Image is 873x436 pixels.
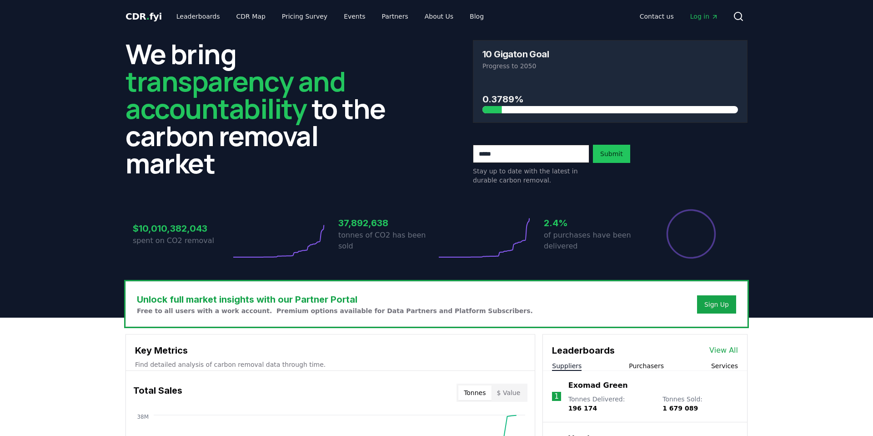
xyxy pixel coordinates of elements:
[125,40,400,177] h2: We bring to the carbon removal market
[462,8,491,25] a: Blog
[135,360,526,369] p: Find detailed analysis of carbon removal data through time.
[711,361,738,370] button: Services
[482,50,549,59] h3: 10 Gigaton Goal
[554,391,559,402] p: 1
[338,230,436,252] p: tonnes of CO2 has been sold
[568,405,597,412] span: 196 174
[690,12,718,21] span: Log in
[133,222,231,235] h3: $10,010,382,043
[133,235,231,246] p: spent on CO2 removal
[133,384,182,402] h3: Total Sales
[137,306,533,315] p: Free to all users with a work account. Premium options available for Data Partners and Platform S...
[697,295,736,314] button: Sign Up
[632,8,726,25] nav: Main
[632,8,681,25] a: Contact us
[629,361,664,370] button: Purchasers
[662,405,698,412] span: 1 679 089
[492,385,526,400] button: $ Value
[568,380,628,391] a: Exomad Green
[375,8,416,25] a: Partners
[552,344,615,357] h3: Leaderboards
[336,8,372,25] a: Events
[125,10,162,23] a: CDR.fyi
[169,8,227,25] a: Leaderboards
[544,216,642,230] h3: 2.4%
[137,414,149,420] tspan: 38M
[137,293,533,306] h3: Unlock full market insights with our Partner Portal
[666,208,717,259] div: Percentage of sales delivered
[473,167,589,185] p: Stay up to date with the latest in durable carbon removal.
[338,216,436,230] h3: 37,892,638
[146,11,150,22] span: .
[482,61,738,71] p: Progress to 2050
[568,395,653,413] p: Tonnes Delivered :
[229,8,273,25] a: CDR Map
[417,8,461,25] a: About Us
[275,8,335,25] a: Pricing Survey
[544,230,642,252] p: of purchases have been delivered
[709,345,738,356] a: View All
[482,92,738,106] h3: 0.3789%
[704,300,729,309] a: Sign Up
[683,8,726,25] a: Log in
[125,11,162,22] span: CDR fyi
[662,395,738,413] p: Tonnes Sold :
[169,8,491,25] nav: Main
[593,145,630,163] button: Submit
[125,62,345,127] span: transparency and accountability
[552,361,582,370] button: Suppliers
[135,344,526,357] h3: Key Metrics
[458,385,491,400] button: Tonnes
